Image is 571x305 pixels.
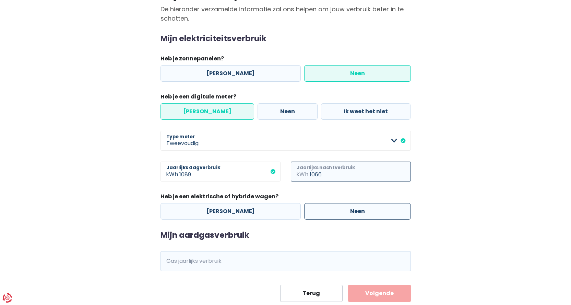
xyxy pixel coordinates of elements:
[348,285,411,302] button: Volgende
[160,55,411,65] legend: Heb je zonnepanelen?
[304,65,411,82] label: Neen
[160,162,179,181] span: kWh
[160,251,179,271] span: kWh
[160,93,411,103] legend: Heb je een digitale meter?
[291,162,310,181] span: kWh
[160,65,301,82] label: [PERSON_NAME]
[280,285,343,302] button: Terug
[160,4,411,23] p: De hieronder verzamelde informatie zal ons helpen om jouw verbruik beter in te schatten.
[304,203,411,220] label: Neen
[160,192,411,203] legend: Heb je een elektrische of hybride wagen?
[160,231,411,240] h2: Mijn aardgasverbruik
[160,34,411,44] h2: Mijn elektriciteitsverbruik
[321,103,411,120] label: Ik weet het niet
[258,103,318,120] label: Neen
[160,103,254,120] label: [PERSON_NAME]
[160,203,301,220] label: [PERSON_NAME]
